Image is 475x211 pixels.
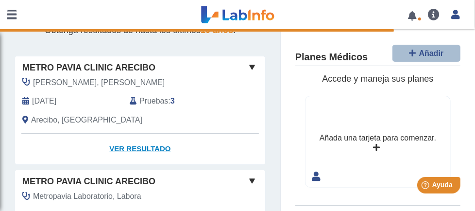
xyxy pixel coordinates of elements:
span: 10 años [201,25,233,35]
span: Arecibo, PR [31,114,142,126]
b: 3 [170,97,175,105]
span: Metropavia Laboratorio, Labora [33,191,141,202]
span: Añadir [419,49,444,57]
span: Metro Pavia Clinic Arecibo [22,175,155,188]
h4: Planes Médicos [295,52,368,63]
button: Añadir [392,45,460,62]
div: : [122,95,230,107]
iframe: Help widget launcher [389,173,464,200]
span: Pruebas [139,95,168,107]
span: Trinidad Hernandez, Rafael [33,77,165,88]
span: Metro Pavia Clinic Arecibo [22,61,155,74]
span: Obtenga resultados de hasta los últimos . [45,25,236,35]
span: Accede y maneja sus planes [322,74,433,84]
div: Añada una tarjeta para comenzar. [320,132,436,144]
span: 2025-10-10 [32,95,56,107]
a: Ver Resultado [15,134,265,164]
